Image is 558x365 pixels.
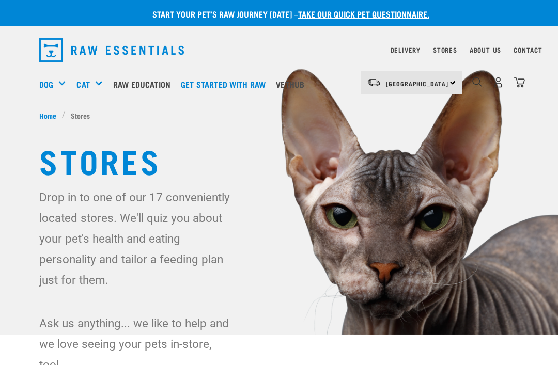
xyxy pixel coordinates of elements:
img: van-moving.png [367,78,381,87]
img: user.png [493,77,504,88]
p: Drop in to one of our 17 conveniently located stores. We'll quiz you about your pet's health and ... [39,187,231,290]
a: Delivery [391,48,421,52]
img: home-icon@2x.png [514,77,525,88]
img: Raw Essentials Logo [39,38,184,62]
span: [GEOGRAPHIC_DATA] [386,82,448,85]
a: Raw Education [111,64,178,105]
img: home-icon-1@2x.png [472,77,482,87]
a: Get started with Raw [178,64,273,105]
a: Contact [514,48,542,52]
a: Vethub [273,64,312,105]
a: Dog [39,78,53,90]
a: About Us [470,48,501,52]
span: Home [39,110,56,121]
nav: dropdown navigation [31,34,527,66]
h1: Stores [39,141,519,179]
a: Stores [433,48,457,52]
a: Cat [76,78,89,90]
a: Home [39,110,62,121]
a: take our quick pet questionnaire. [298,11,429,16]
nav: breadcrumbs [39,110,519,121]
